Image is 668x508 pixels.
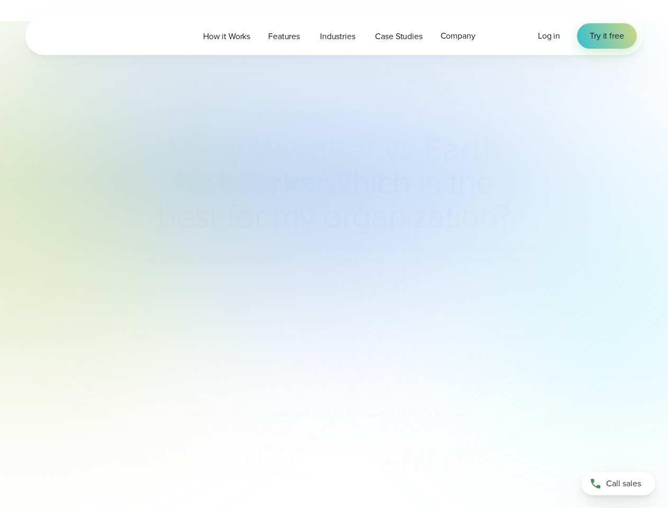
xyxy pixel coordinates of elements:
[606,477,641,490] span: Call sales
[268,30,300,43] span: Features
[320,30,355,43] span: Industries
[538,30,560,42] a: Log in
[581,472,655,495] a: Call sales
[590,30,624,42] span: Try it free
[203,30,250,43] span: How it Works
[375,30,422,43] span: Case Studies
[577,23,636,49] a: Try it free
[194,25,259,47] a: How it Works
[441,30,475,42] span: Company
[366,25,431,47] a: Case Studies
